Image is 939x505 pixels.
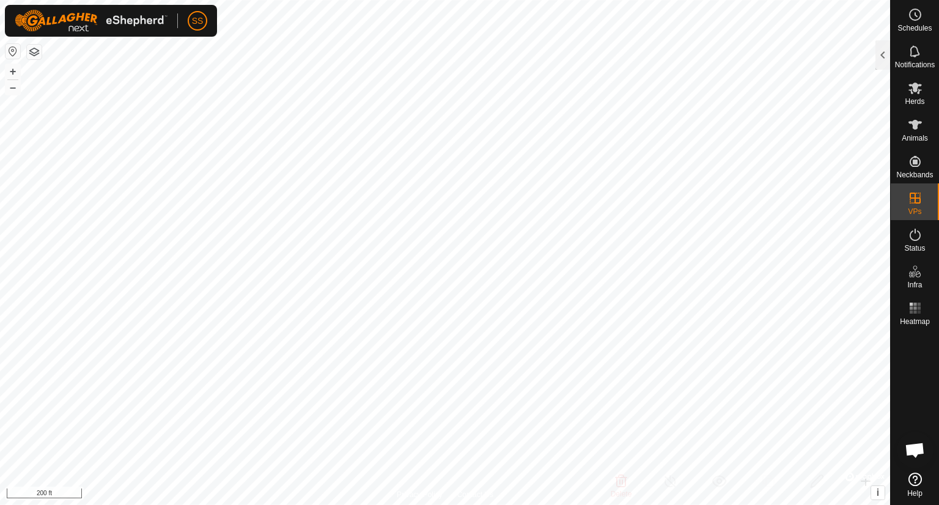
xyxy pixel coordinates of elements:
span: Animals [902,135,928,142]
span: Notifications [895,61,935,68]
button: Reset Map [6,44,20,59]
a: Help [891,468,939,502]
span: SS [192,15,204,28]
button: + [6,64,20,79]
span: i [877,487,879,498]
img: Gallagher Logo [15,10,168,32]
span: Status [904,245,925,252]
span: Neckbands [896,171,933,179]
button: – [6,80,20,95]
span: Help [907,490,922,497]
button: Map Layers [27,45,42,59]
span: Heatmap [900,318,930,325]
span: Schedules [897,24,932,32]
a: Contact Us [457,489,493,500]
span: Infra [907,281,922,289]
span: VPs [908,208,921,215]
a: Open chat [897,432,933,468]
a: Privacy Policy [397,489,443,500]
span: Herds [905,98,924,105]
button: i [871,486,885,499]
